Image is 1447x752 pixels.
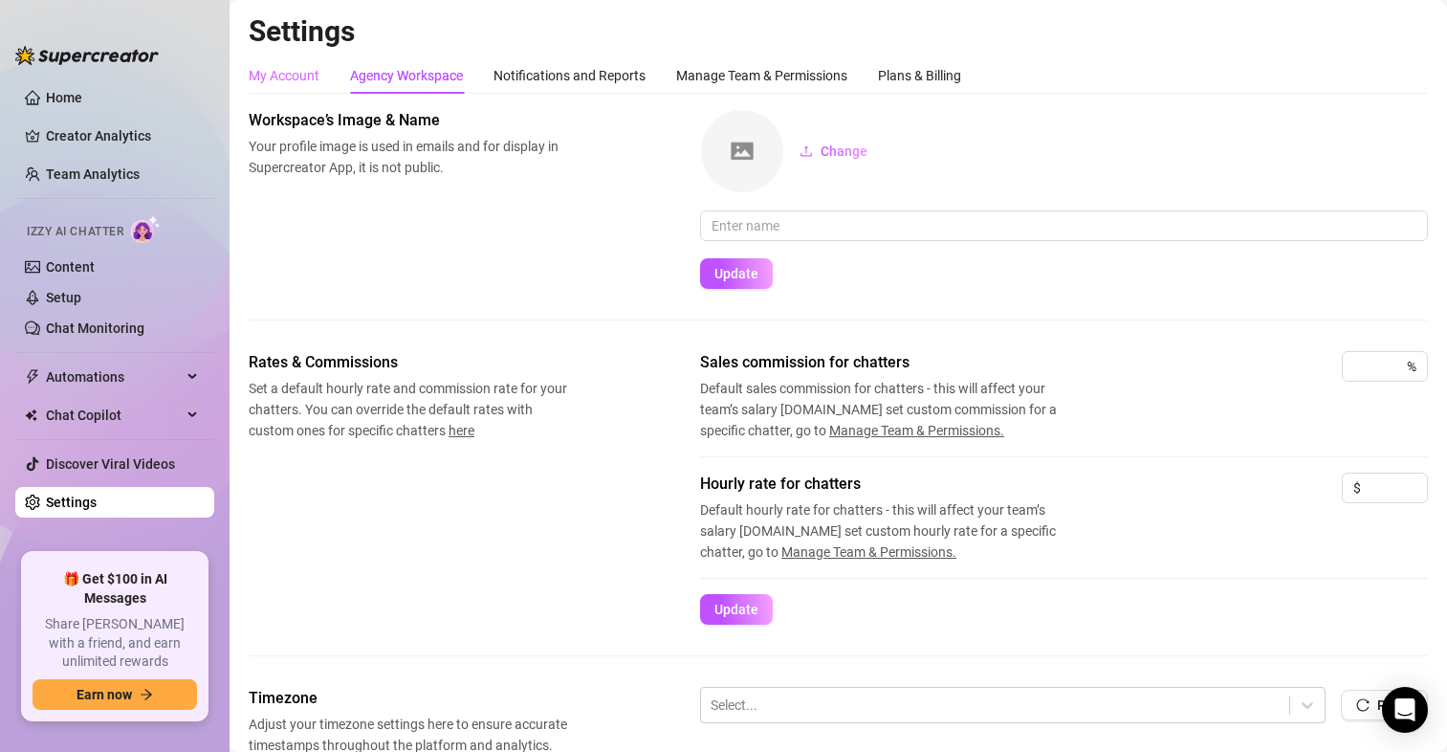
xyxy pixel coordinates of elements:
div: My Account [249,65,319,86]
button: Reset [1341,690,1428,720]
a: Discover Viral Videos [46,456,175,472]
a: Setup [46,290,81,305]
h2: Settings [249,13,1428,50]
span: Default hourly rate for chatters - this will affect your team’s salary [DOMAIN_NAME] set custom h... [700,499,1083,563]
span: Izzy AI Chatter [27,223,123,241]
a: Content [46,259,95,275]
span: upload [800,144,813,158]
div: Plans & Billing [878,65,961,86]
img: AI Chatter [131,215,161,243]
div: Manage Team & Permissions [676,65,847,86]
span: Manage Team & Permissions. [781,544,956,560]
span: Automations [46,362,182,392]
a: Home [46,90,82,105]
a: Creator Analytics [46,121,199,151]
span: thunderbolt [25,369,40,385]
span: 🎁 Get $100 in AI Messages [33,570,197,608]
span: Update [714,602,758,617]
span: Earn now [77,687,132,702]
span: Hourly rate for chatters [700,473,1083,496]
span: Sales commission for chatters [700,351,1083,374]
span: Timezone [249,687,570,710]
span: arrow-right [140,688,153,701]
div: Open Intercom Messenger [1382,687,1428,733]
a: Settings [46,495,97,510]
img: logo-BBDzfeDw.svg [15,46,159,65]
button: Earn nowarrow-right [33,679,197,710]
span: Reset [1377,697,1413,713]
img: Chat Copilot [25,409,37,422]
span: Share [PERSON_NAME] with a friend, and earn unlimited rewards [33,615,197,672]
span: reload [1356,698,1370,712]
div: Agency Workspace [350,65,463,86]
span: Change [821,144,867,159]
span: Rates & Commissions [249,351,570,374]
span: Update [714,266,758,281]
img: square-placeholder.png [701,110,783,192]
div: Notifications and Reports [493,65,646,86]
span: Manage Team & Permissions. [829,423,1004,438]
button: Update [700,258,773,289]
span: Workspace’s Image & Name [249,109,570,132]
button: Change [784,136,883,166]
span: here [449,423,474,438]
a: Chat Monitoring [46,321,144,336]
a: Team Analytics [46,166,140,182]
button: Update [700,594,773,625]
span: Your profile image is used in emails and for display in Supercreator App, it is not public. [249,136,570,178]
span: Default sales commission for chatters - this will affect your team’s salary [DOMAIN_NAME] set cus... [700,378,1083,441]
span: Chat Copilot [46,400,182,431]
input: Enter name [700,210,1428,241]
span: Set a default hourly rate and commission rate for your chatters. You can override the default rat... [249,378,570,441]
